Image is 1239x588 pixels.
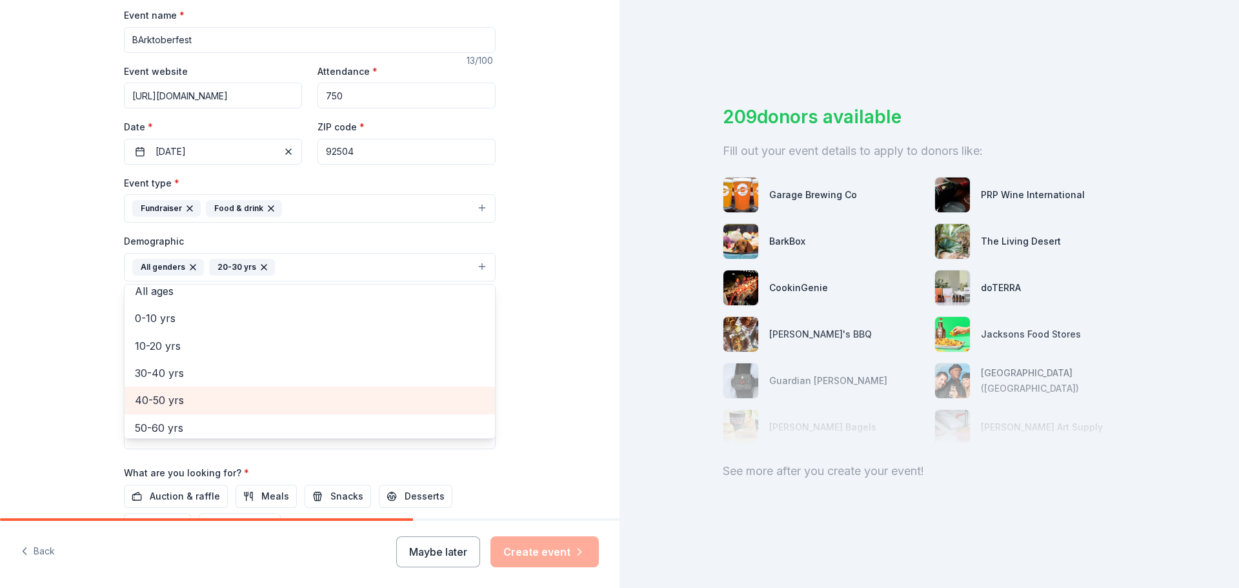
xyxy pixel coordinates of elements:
span: 30-40 yrs [135,365,485,381]
div: 20-30 yrs [209,259,275,276]
span: 40-50 yrs [135,392,485,409]
span: All ages [135,283,485,299]
span: 10-20 yrs [135,338,485,354]
div: All genders [132,259,204,276]
button: All genders20-30 yrs [124,253,496,281]
span: 0-10 yrs [135,310,485,327]
span: 50-60 yrs [135,420,485,436]
div: All genders20-30 yrs [124,284,496,439]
